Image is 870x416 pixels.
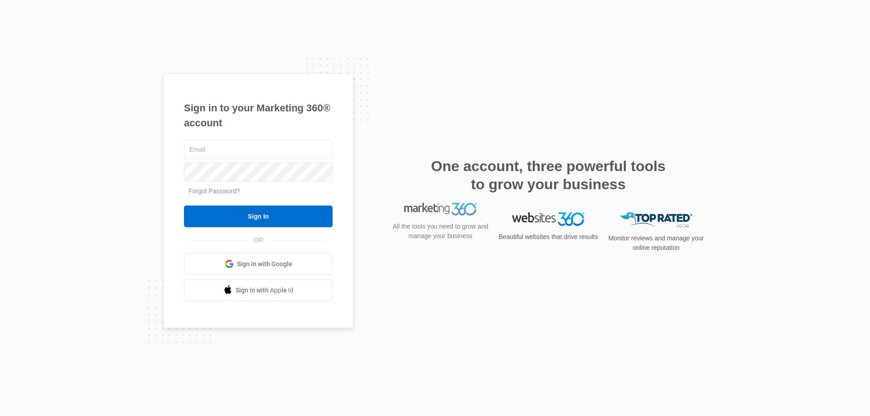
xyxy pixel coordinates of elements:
[237,259,292,269] span: Sign in with Google
[236,286,294,295] span: Sign in with Apple Id
[184,140,333,159] input: Email
[428,157,668,193] h2: One account, three powerful tools to grow your business
[404,212,477,225] img: Marketing 360
[184,206,333,227] input: Sign In
[390,231,491,250] p: All the tools you need to grow and manage your business
[498,232,599,242] p: Beautiful websites that drive results
[184,279,333,301] a: Sign in with Apple Id
[184,253,333,275] a: Sign in with Google
[512,212,585,225] img: Websites 360
[605,234,707,253] p: Monitor reviews and manage your online reputation
[247,235,270,245] span: OR
[188,187,240,195] a: Forgot Password?
[620,212,692,227] img: Top Rated Local
[184,100,333,130] h1: Sign in to your Marketing 360® account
